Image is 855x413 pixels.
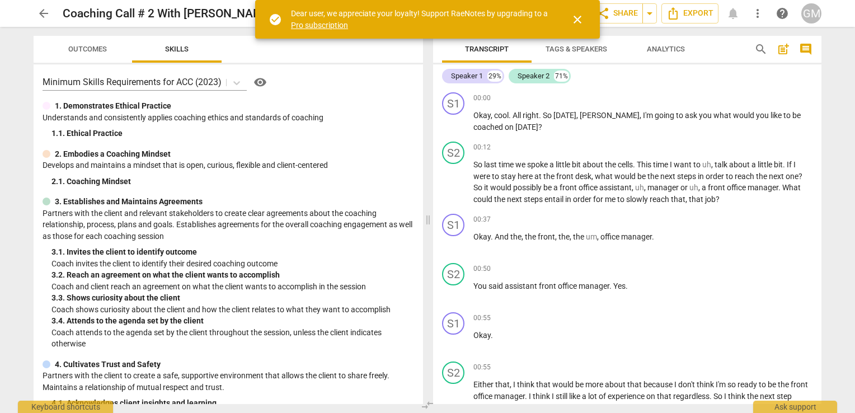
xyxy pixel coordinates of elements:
span: like [771,111,783,120]
span: I [513,380,517,389]
span: I [793,160,796,169]
span: manager [579,281,609,290]
span: bit [572,160,582,169]
span: the [756,172,769,181]
p: 3. Establishes and Maintains Agreements [55,196,203,208]
span: what [713,111,733,120]
span: bit [774,160,783,169]
span: office [727,183,748,192]
button: Show/Hide comments [797,40,815,58]
span: would [733,111,756,120]
span: more_vert [751,7,764,20]
span: I [724,392,728,401]
span: that [671,195,685,204]
div: Ask support [753,401,837,413]
span: time [499,160,515,169]
span: the [778,380,791,389]
span: in [565,195,573,204]
span: slowly [626,195,650,204]
span: possibly [496,403,527,412]
span: office [615,403,636,412]
span: I [552,392,556,401]
span: [PERSON_NAME] [580,111,640,120]
div: 3. 4. Attends to the agenda set by the client [51,315,414,327]
span: , [546,403,549,412]
span: job [705,195,716,204]
span: front [539,281,558,290]
span: we [515,160,527,169]
span: for [593,195,605,204]
span: steps [677,172,698,181]
span: reach [735,172,756,181]
span: I'm [643,111,655,120]
span: could [473,195,494,204]
div: Change speaker [442,214,464,236]
span: a [553,183,560,192]
span: to [759,380,768,389]
span: front [556,172,575,181]
span: right [523,111,539,120]
span: so [727,380,737,389]
span: Filler word [537,403,546,412]
span: about [605,380,627,389]
span: next [769,172,786,181]
span: next [760,392,777,401]
span: on [646,392,657,401]
span: manager [621,232,652,241]
span: , [597,232,600,241]
span: assistant [505,281,539,290]
span: about [582,160,605,169]
span: front [596,403,615,412]
span: Outcomes [68,45,107,53]
p: 1. Demonstrates Ethical Practice [55,100,171,112]
span: . [509,111,513,120]
span: be [575,380,585,389]
p: Partners with the client to create a safe, supportive environment that allows the client to share... [43,370,414,393]
span: talk [715,160,729,169]
div: 29% [487,71,502,82]
span: . [710,392,713,401]
span: post_add [777,43,790,56]
div: 3. 1. Invites the client to identify outcome [51,246,414,258]
span: So [473,183,484,192]
span: manager [647,183,680,192]
span: arrow_drop_down [643,7,656,20]
button: Sharing summary [642,3,657,24]
span: cool [494,111,509,120]
span: a [751,160,758,169]
span: I'm [716,380,727,389]
span: Filler word [635,183,644,192]
span: I [674,380,678,389]
span: said [488,281,505,290]
span: would [614,172,637,181]
a: Help [772,3,792,24]
button: Close [564,6,591,33]
span: a [549,160,556,169]
span: regardless [673,392,710,401]
span: like [569,392,582,401]
span: were [473,172,492,181]
span: here [518,172,534,181]
p: Understands and consistently applies coaching ethics and standards of coaching [43,112,414,124]
span: be [527,403,537,412]
span: Either [473,380,495,389]
span: What [782,183,801,192]
span: Tags & Speakers [546,45,607,53]
span: close [571,13,584,26]
span: ask [685,111,699,120]
span: little [556,160,572,169]
span: the [549,403,562,412]
div: Speaker 1 [451,71,483,82]
span: would [473,403,496,412]
span: next [660,172,677,181]
span: or [669,403,678,412]
span: last [484,160,499,169]
span: be [637,172,647,181]
span: , [632,183,635,192]
p: Coach and client reach an agreement on what the client wants to accomplish in the session [51,281,414,293]
span: , [522,232,525,241]
span: order [573,195,593,204]
span: search [754,43,768,56]
div: 3. 3. Shows curiosity about the client [51,292,414,304]
span: Filler word [702,160,711,169]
